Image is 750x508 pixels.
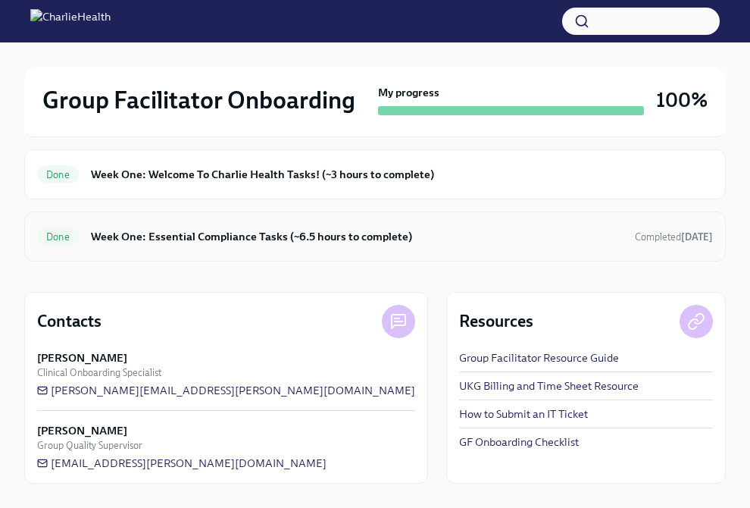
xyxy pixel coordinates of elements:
h3: 100% [656,86,708,114]
h6: Week One: Welcome To Charlie Health Tasks! (~3 hours to complete) [91,166,713,183]
span: Group Quality Supervisor [37,438,142,453]
h2: Group Facilitator Onboarding [42,85,355,115]
h6: Week One: Essential Compliance Tasks (~6.5 hours to complete) [91,228,623,245]
a: DoneWeek One: Welcome To Charlie Health Tasks! (~3 hours to complete) [37,162,713,187]
span: March 26th, 2025 15:58 [635,230,713,244]
h4: Contacts [37,310,102,333]
span: Done [37,169,79,180]
h4: Resources [459,310,533,333]
strong: [DATE] [681,231,713,243]
span: Completed [635,231,713,243]
strong: [PERSON_NAME] [37,350,127,365]
span: Clinical Onboarding Specialist [37,365,161,380]
a: How to Submit an IT Ticket [459,406,588,422]
span: Done [37,231,79,243]
a: GF Onboarding Checklist [459,434,579,450]
a: [EMAIL_ADDRESS][PERSON_NAME][DOMAIN_NAME] [37,456,327,471]
a: Group Facilitator Resource Guide [459,350,619,365]
a: DoneWeek One: Essential Compliance Tasks (~6.5 hours to complete)Completed[DATE] [37,224,713,249]
strong: My progress [378,85,439,100]
img: CharlieHealth [30,9,111,33]
a: UKG Billing and Time Sheet Resource [459,378,639,394]
a: [PERSON_NAME][EMAIL_ADDRESS][PERSON_NAME][DOMAIN_NAME] [37,383,415,398]
strong: [PERSON_NAME] [37,423,127,438]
